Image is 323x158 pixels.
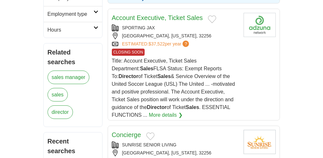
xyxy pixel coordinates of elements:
span: Title: Account Executive, Ticket Sales Department: FLSA Status: Exempt Reports To: of Ticket & Se... [112,58,235,118]
div: SPORTING JAX [112,25,238,31]
h2: Related searches [48,47,98,67]
div: [GEOGRAPHIC_DATA], [US_STATE], 32256 [112,33,238,39]
div: [GEOGRAPHIC_DATA], [US_STATE], 32256 [112,150,238,156]
strong: Sales [157,74,171,79]
span: $37,522 [148,41,165,46]
img: Sunrise Senior Living logo [244,130,276,154]
span: CLOSING SOON [112,49,145,56]
h2: Recent searches [48,136,98,156]
img: Company logo [244,13,276,37]
button: Add to favorite jobs [208,15,216,23]
a: SUNRISE SENIOR LIVING [122,142,177,147]
h2: Employment type [48,10,94,18]
strong: Sales [186,104,199,110]
a: sales manager [48,71,90,84]
a: Account Executive, Ticket Sales [112,14,203,21]
button: Add to favorite jobs [146,133,155,140]
h2: Hours [48,26,94,34]
a: Employment type [44,6,102,22]
a: Concierge [112,131,141,138]
strong: Director [119,74,138,79]
a: sales [48,88,68,102]
a: Hours [44,22,102,38]
a: director [48,105,73,119]
span: ? [183,41,189,47]
a: ESTIMATED:$37,522per year? [122,41,191,47]
a: More details ❯ [149,111,183,119]
strong: Sales [140,66,154,71]
strong: Director [147,104,166,110]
